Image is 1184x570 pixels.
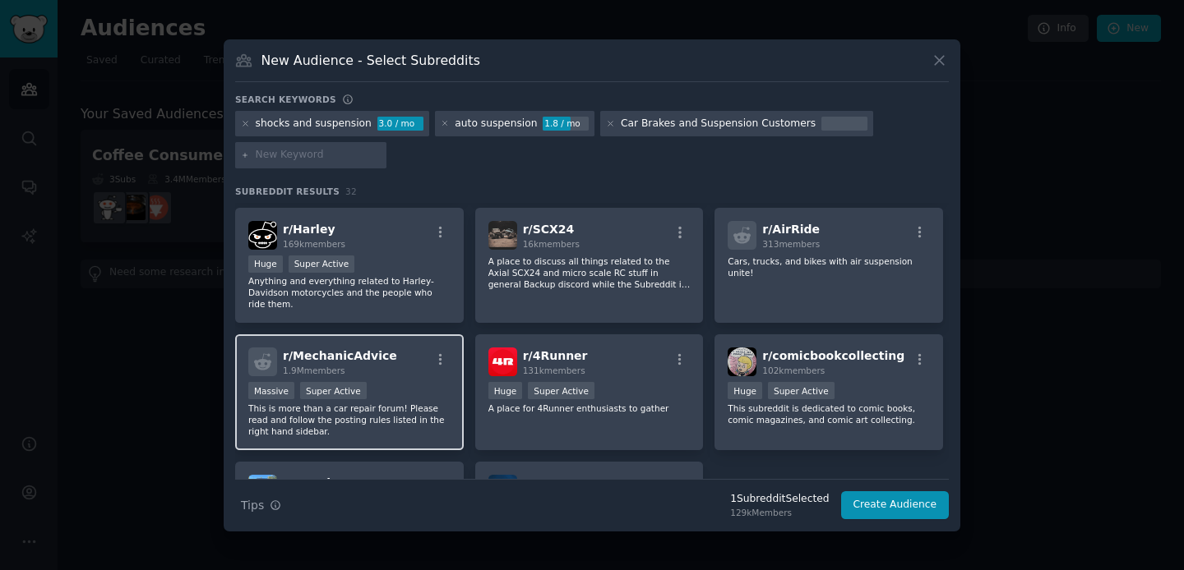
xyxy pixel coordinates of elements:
h3: New Audience - Select Subreddits [261,52,480,69]
span: r/ comicbookcollecting [762,349,904,362]
input: New Keyword [256,148,381,163]
span: 16k members [523,239,580,249]
span: Tips [241,497,264,514]
div: shocks and suspension [256,117,372,131]
span: 313 members [762,239,820,249]
span: 169k members [283,239,345,249]
p: A place to discuss all things related to the Axial SCX24 and micro scale RC stuff in general Back... [488,255,691,290]
div: Massive [248,382,294,399]
div: Super Active [289,255,355,273]
p: This subreddit is dedicated to comic books, comic magazines, and comic art collecting. [728,402,930,425]
div: Huge [488,382,523,399]
span: r/ MechanicAdvice [283,349,397,362]
div: Huge [728,382,762,399]
span: 32 [345,186,357,196]
span: Subreddit Results [235,186,340,197]
span: 102k members [762,365,825,375]
div: 1.8 / mo [543,117,589,131]
div: 1 Subreddit Selected [730,492,829,507]
span: r/ 4Runner [523,349,588,362]
button: Create Audience [841,491,950,519]
p: A place for 4Runner enthusiasts to gather [488,402,691,414]
span: r/ AirRide [762,223,820,236]
p: Cars, trucks, and bikes with air suspension unite! [728,255,930,278]
div: Super Active [768,382,835,399]
div: Super Active [528,382,594,399]
span: r/ Harley [283,223,335,236]
img: SCX24 [488,221,517,250]
p: This is more than a car repair forum! Please read and follow the posting rules listed in the righ... [248,402,451,437]
img: Lexus [488,475,517,503]
img: gmcsierra [248,475,277,503]
p: Anything and everything related to Harley-Davidson motorcycles and the people who ride them. [248,275,451,310]
div: Huge [248,255,283,273]
h3: Search keywords [235,94,336,105]
span: 1.9M members [283,365,345,375]
div: Super Active [300,382,367,399]
span: 131k members [523,365,585,375]
span: r/ Lexus [523,476,571,490]
button: Tips [235,491,287,520]
span: r/ SCX24 [523,223,575,236]
div: auto suspension [455,117,537,131]
div: Car Brakes and Suspension Customers [621,117,816,131]
div: 3.0 / mo [377,117,423,131]
div: 129k Members [730,507,829,518]
img: 4Runner [488,347,517,376]
img: Harley [248,221,277,250]
img: comicbookcollecting [728,347,756,376]
span: r/ gmcsierra [283,476,358,490]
